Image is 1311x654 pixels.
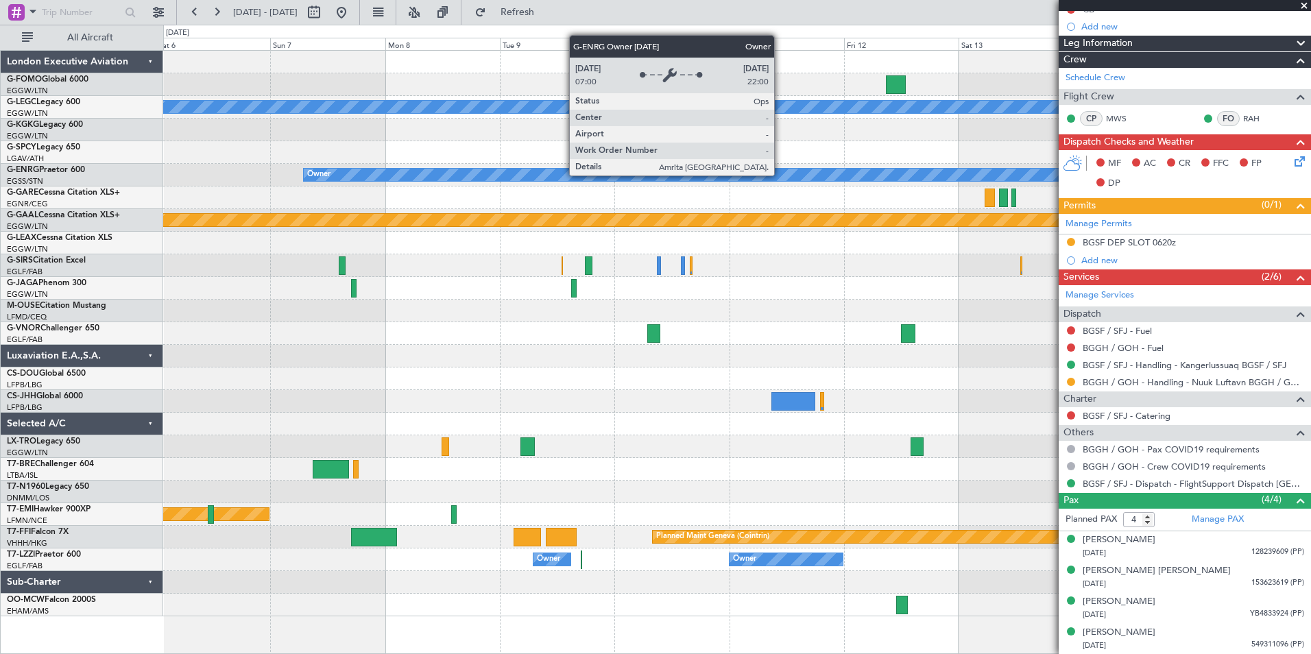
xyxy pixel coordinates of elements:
[1066,289,1134,302] a: Manage Services
[7,402,43,413] a: LFPB/LBG
[1262,492,1282,507] span: (4/4)
[7,166,39,174] span: G-ENRG
[1217,111,1240,126] div: FO
[1063,36,1133,51] span: Leg Information
[1179,157,1190,171] span: CR
[1083,564,1231,578] div: [PERSON_NAME] [PERSON_NAME]
[7,98,36,106] span: G-LEGC
[489,8,546,17] span: Refresh
[1251,157,1262,171] span: FP
[7,561,43,571] a: EGLF/FAB
[1083,461,1266,472] a: BGGH / GOH - Crew COVID19 requirements
[7,324,99,332] a: G-VNORChallenger 650
[7,335,43,345] a: EGLF/FAB
[1066,71,1125,85] a: Schedule Crew
[1083,595,1155,609] div: [PERSON_NAME]
[1083,579,1106,589] span: [DATE]
[7,108,48,119] a: EGGW/LTN
[1083,640,1106,651] span: [DATE]
[1083,410,1170,422] a: BGSF / SFJ - Catering
[1066,217,1132,231] a: Manage Permits
[15,27,149,49] button: All Aircraft
[1106,112,1137,125] a: MWS
[1063,269,1099,285] span: Services
[7,370,39,378] span: CS-DOU
[7,143,80,152] a: G-SPCYLegacy 650
[7,302,106,310] a: M-OUSECitation Mustang
[307,165,330,185] div: Owner
[7,234,36,242] span: G-LEAX
[1063,493,1079,509] span: Pax
[7,516,47,526] a: LFMN/NCE
[1081,254,1304,266] div: Add new
[42,2,121,23] input: Trip Number
[233,6,298,19] span: [DATE] - [DATE]
[270,38,385,50] div: Sun 7
[1192,513,1244,526] a: Manage PAX
[1063,134,1194,150] span: Dispatch Checks and Weather
[7,538,47,548] a: VHHH/HKG
[7,460,35,468] span: T7-BRE
[1063,52,1087,68] span: Crew
[7,380,43,390] a: LFPB/LBG
[7,312,47,322] a: LFMD/CEQ
[7,211,38,219] span: G-GAAL
[7,505,34,513] span: T7-EMI
[1108,157,1121,171] span: MF
[1063,391,1096,407] span: Charter
[656,526,769,547] div: Planned Maint Geneva (Cointrin)
[1063,425,1094,441] span: Others
[1083,548,1106,558] span: [DATE]
[7,98,80,106] a: G-LEGCLegacy 600
[1083,444,1260,455] a: BGGH / GOH - Pax COVID19 requirements
[7,606,49,616] a: EHAM/AMS
[7,392,83,400] a: CS-JHHGlobal 6000
[1083,609,1106,620] span: [DATE]
[7,505,91,513] a: T7-EMIHawker 900XP
[7,289,48,300] a: EGGW/LTN
[36,33,145,43] span: All Aircraft
[166,27,189,39] div: [DATE]
[7,550,81,559] a: T7-LZZIPraetor 600
[730,38,844,50] div: Thu 11
[7,483,45,491] span: T7-N1960
[7,596,45,604] span: OO-MCW
[1063,306,1101,322] span: Dispatch
[7,234,112,242] a: G-LEAXCessna Citation XLS
[7,528,31,536] span: T7-FFI
[1251,546,1304,558] span: 128239609 (PP)
[7,221,48,232] a: EGGW/LTN
[7,189,38,197] span: G-GARE
[7,483,89,491] a: T7-N1960Legacy 650
[7,75,88,84] a: G-FOMOGlobal 6000
[7,211,120,219] a: G-GAALCessna Citation XLS+
[7,176,43,186] a: EGSS/STN
[1213,157,1229,171] span: FFC
[500,38,614,50] div: Tue 9
[1081,21,1304,32] div: Add new
[1066,513,1117,526] label: Planned PAX
[1108,177,1120,191] span: DP
[844,38,959,50] div: Fri 12
[7,267,43,277] a: EGLF/FAB
[385,38,500,50] div: Mon 8
[7,392,36,400] span: CS-JHH
[7,189,120,197] a: G-GARECessna Citation XLS+
[7,596,96,604] a: OO-MCWFalcon 2000S
[7,121,83,129] a: G-KGKGLegacy 600
[7,256,33,265] span: G-SIRS
[7,302,40,310] span: M-OUSE
[7,550,35,559] span: T7-LZZI
[7,279,86,287] a: G-JAGAPhenom 300
[7,256,86,265] a: G-SIRSCitation Excel
[156,38,270,50] div: Sat 6
[7,143,36,152] span: G-SPCY
[7,528,69,536] a: T7-FFIFalcon 7X
[7,437,80,446] a: LX-TROLegacy 650
[1262,197,1282,212] span: (0/1)
[959,38,1073,50] div: Sat 13
[7,75,42,84] span: G-FOMO
[7,448,48,458] a: EGGW/LTN
[7,324,40,332] span: G-VNOR
[1063,198,1096,214] span: Permits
